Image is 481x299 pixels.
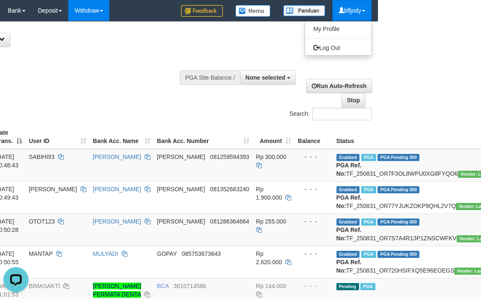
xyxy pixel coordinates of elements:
span: BIMASAKTI [29,283,60,289]
span: PGA Pending [378,186,419,193]
span: PGA Pending [378,218,419,226]
div: PGA Site Balance / [180,70,240,85]
span: Rp 300.000 [256,153,286,160]
b: PGA Ref. No: [336,226,362,242]
a: My Profile [305,23,371,34]
span: Rp 1.900.000 [256,186,282,201]
span: BCA [157,283,169,289]
span: Marked by bfljody [361,154,376,161]
th: Balance [295,125,333,149]
a: [PERSON_NAME] [93,218,141,225]
th: Amount: activate to sort column ascending [253,125,295,149]
button: Open LiveChat chat widget [3,3,28,29]
span: OTOT123 [29,218,55,225]
th: Bank Acc. Number: activate to sort column ascending [154,125,253,149]
b: PGA Ref. No: [336,194,362,209]
span: Pending [336,283,359,290]
button: None selected [240,70,296,85]
a: [PERSON_NAME] [93,153,141,160]
span: [PERSON_NAME] [157,218,205,225]
div: - - - [298,250,330,258]
span: Rp 144.000 [256,283,286,289]
span: None selected [246,74,285,81]
span: SABIHI93 [29,153,54,160]
span: Copy 081286364664 to clipboard [210,218,249,225]
span: Marked by bfljody [361,186,376,193]
div: - - - [298,185,330,193]
span: Rp 2.620.000 [256,250,282,265]
span: [PERSON_NAME] [157,153,205,160]
a: MULYADI [93,250,118,257]
img: Feedback.jpg [181,5,223,17]
span: Grabbed [336,186,360,193]
span: PGA Pending [378,251,419,258]
span: Grabbed [336,251,360,258]
a: [PERSON_NAME] [93,186,141,192]
div: - - - [298,153,330,161]
img: Button%20Memo.svg [235,5,271,17]
span: Copy 3610714586 to clipboard [173,283,206,289]
input: Search: [312,108,372,120]
span: Copy 081352683240 to clipboard [210,186,249,192]
th: User ID: activate to sort column ascending [26,125,90,149]
span: Grabbed [336,154,360,161]
img: panduan.png [283,5,325,16]
span: [PERSON_NAME] [29,186,77,192]
a: Stop [341,93,365,107]
span: GOPAY [157,250,177,257]
a: Run Auto-Refresh [306,79,372,93]
a: [PERSON_NAME] PERMATA DENTA [93,283,141,298]
span: Marked by bfljody [361,251,376,258]
span: Rp 255.000 [256,218,286,225]
span: MANTAP [29,250,53,257]
span: [PERSON_NAME] [157,186,205,192]
span: Copy 085753673643 to clipboard [182,250,221,257]
a: Log Out [305,42,371,53]
div: - - - [298,217,330,226]
th: Bank Acc. Name: activate to sort column ascending [90,125,154,149]
b: PGA Ref. No: [336,162,362,177]
span: Grabbed [336,218,360,226]
label: Search: [290,108,372,120]
b: PGA Ref. No: [336,259,362,274]
span: Marked by bfljody [361,218,376,226]
span: PGA [360,283,375,290]
span: Copy 081259594393 to clipboard [210,153,249,160]
div: - - - [298,282,330,290]
span: PGA Pending [378,154,419,161]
